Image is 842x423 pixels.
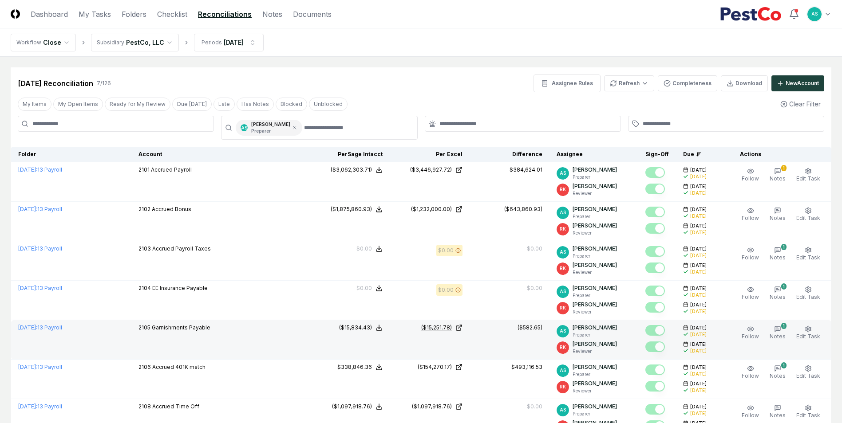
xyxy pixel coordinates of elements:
div: Subsidiary [97,39,124,47]
span: Accrued Payroll Taxes [152,245,211,252]
p: Preparer [251,128,290,134]
span: Follow [742,412,759,419]
span: Notes [770,175,786,182]
span: RK [560,305,566,311]
div: [DATE] [690,308,707,315]
p: [PERSON_NAME] [573,324,617,332]
button: Follow [740,363,761,382]
div: [DATE] [690,371,707,377]
div: Periods [202,39,222,47]
div: 7 / 126 [97,79,111,87]
div: 1 [781,165,787,171]
span: Notes [770,215,786,221]
div: $0.00 [527,245,542,253]
div: [DATE] [690,292,707,298]
button: Clear Filter [777,96,824,112]
th: Per Excel [390,147,470,162]
a: My Tasks [79,9,111,20]
button: Mark complete [645,302,665,313]
div: ($1,875,860.93) [331,205,372,213]
span: AS [560,209,566,216]
button: Follow [740,324,761,342]
div: [DATE] [690,173,707,180]
button: $338,846.36 [337,363,383,371]
button: 1Notes [768,284,787,303]
span: Notes [770,294,786,300]
p: Preparer [573,292,617,299]
button: Has Notes [237,98,274,111]
div: [DATE] Reconciliation [18,78,93,89]
span: Follow [742,175,759,182]
span: Edit Task [796,254,820,261]
button: Edit Task [795,245,822,263]
th: Sign-Off [638,147,676,162]
img: Logo [11,9,20,19]
a: ($1,232,000.00) [397,205,463,213]
button: Unblocked [309,98,348,111]
span: [DATE] : [18,285,37,291]
button: Mark complete [645,404,665,415]
a: Checklist [157,9,187,20]
nav: breadcrumb [11,34,264,51]
span: 2106 [138,364,151,370]
button: My Open Items [53,98,103,111]
div: Due [683,150,719,158]
div: [DATE] [690,190,707,196]
div: ($582.65) [518,324,542,332]
p: [PERSON_NAME] [573,205,617,213]
button: Edit Task [795,403,822,421]
div: [DATE] [690,410,707,417]
p: [PERSON_NAME] [573,261,617,269]
button: Periods[DATE] [194,34,264,51]
div: Actions [733,150,824,158]
span: [DATE] [690,380,707,387]
a: Documents [293,9,332,20]
a: [DATE]:13 Payroll [18,206,62,212]
div: ($643,860.93) [504,205,542,213]
div: ($154,270.17) [418,363,452,371]
a: Folders [122,9,146,20]
div: ($15,834.43) [339,324,372,332]
span: [DATE] [690,364,707,371]
button: ($15,834.43) [339,324,383,332]
button: Download [721,75,768,91]
p: Reviewer [573,388,617,394]
span: [DATE] : [18,206,37,212]
span: Follow [742,333,759,340]
span: [DATE] [690,246,707,252]
span: [DATE] [690,403,707,410]
a: ($15,251.78) [397,324,463,332]
button: 1Notes [768,363,787,382]
button: Mark complete [645,325,665,336]
span: Notes [770,372,786,379]
button: Edit Task [795,205,822,224]
span: Accrued Time Off [152,403,199,410]
button: 1Notes [768,166,787,184]
button: Follow [740,166,761,184]
span: AS [811,11,818,17]
span: Follow [742,372,759,379]
div: New Account [786,79,819,87]
span: [DATE] [690,302,707,308]
span: [DATE] : [18,245,37,252]
span: [DATE] : [18,166,37,173]
button: ($3,062,303.71) [331,166,383,174]
div: [PERSON_NAME] [251,121,290,134]
a: Dashboard [31,9,68,20]
span: EE Insurance Payable [152,285,208,291]
span: 2101 [138,166,150,173]
button: Due Today [172,98,212,111]
span: Edit Task [796,175,820,182]
div: ($1,232,000.00) [411,205,452,213]
div: $0.00 [527,403,542,411]
img: PestCo logo [720,7,782,21]
button: Edit Task [795,363,822,382]
button: Mark complete [645,341,665,352]
span: [DATE] : [18,324,37,331]
button: Edit Task [795,166,822,184]
th: Assignee [549,147,638,162]
button: $0.00 [356,245,383,253]
span: Edit Task [796,412,820,419]
th: Per Sage Intacct [310,147,390,162]
div: 1 [781,323,787,329]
